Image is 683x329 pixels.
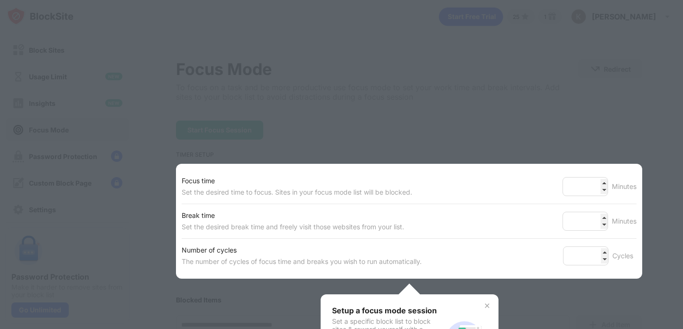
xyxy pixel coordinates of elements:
div: The number of cycles of focus time and breaks you wish to run automatically. [182,256,422,267]
div: Setup a focus mode session [332,306,442,315]
img: x-button.svg [483,302,491,310]
div: Number of cycles [182,244,422,256]
div: Set the desired break time and freely visit those websites from your list. [182,221,404,233]
div: Focus time [182,175,412,187]
div: Cycles [612,250,637,262]
div: Set the desired time to focus. Sites in your focus mode list will be blocked. [182,187,412,198]
div: Minutes [612,181,637,192]
div: Minutes [612,216,637,227]
div: Break time [182,210,404,221]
